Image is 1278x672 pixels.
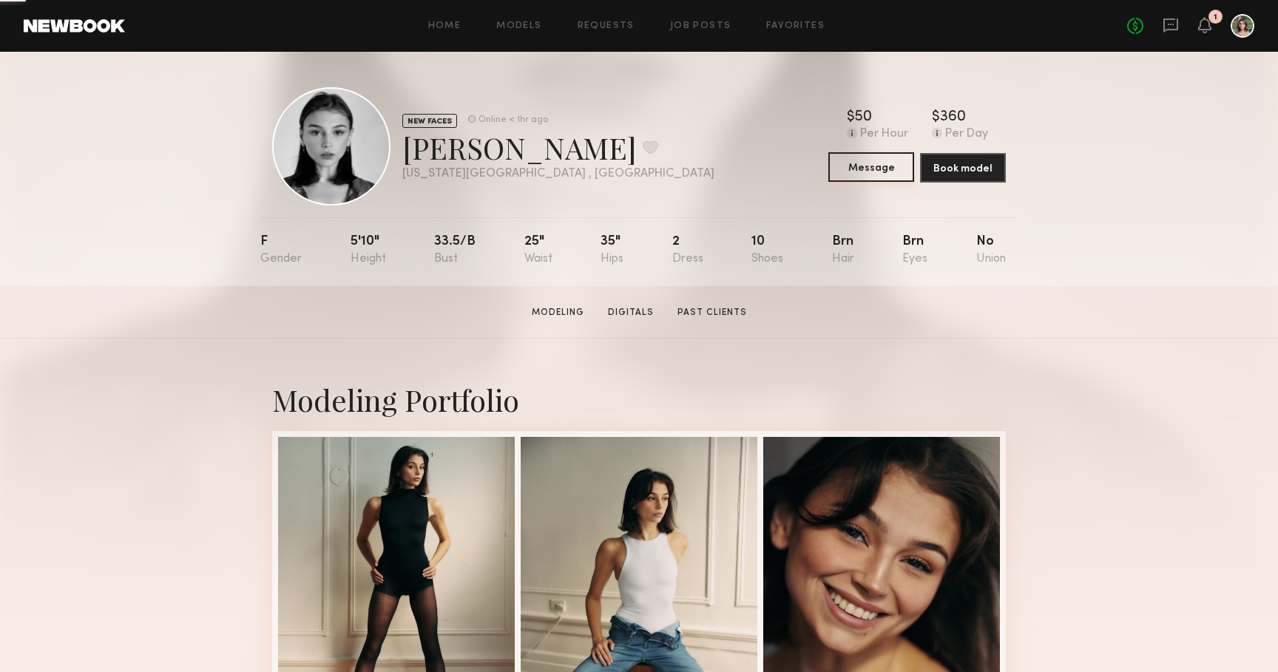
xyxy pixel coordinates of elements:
[932,110,940,125] div: $
[602,306,660,319] a: Digitals
[945,128,988,141] div: Per Day
[847,110,855,125] div: $
[260,235,302,265] div: F
[940,110,966,125] div: 360
[402,168,714,180] div: [US_STATE][GEOGRAPHIC_DATA] , [GEOGRAPHIC_DATA]
[670,21,731,31] a: Job Posts
[860,128,908,141] div: Per Hour
[1214,13,1217,21] div: 1
[402,114,457,128] div: NEW FACES
[351,235,386,265] div: 5'10"
[766,21,825,31] a: Favorites
[479,115,548,125] div: Online < 1hr ago
[578,21,635,31] a: Requests
[751,235,783,265] div: 10
[828,152,914,182] button: Message
[524,235,552,265] div: 25"
[976,235,1006,265] div: No
[428,21,461,31] a: Home
[855,110,872,125] div: 50
[832,235,854,265] div: Brn
[672,235,703,265] div: 2
[672,306,753,319] a: Past Clients
[920,153,1006,183] button: Book model
[902,235,927,265] div: Brn
[434,235,476,265] div: 33.5/b
[601,235,623,265] div: 35"
[402,128,714,167] div: [PERSON_NAME]
[272,380,1006,419] div: Modeling Portfolio
[496,21,541,31] a: Models
[526,306,590,319] a: Modeling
